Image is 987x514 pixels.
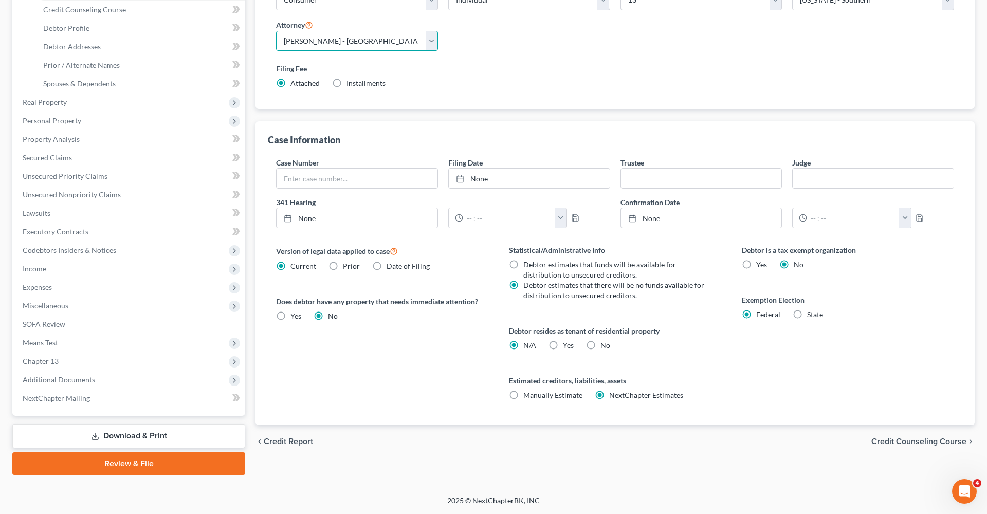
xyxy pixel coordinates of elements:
label: Debtor is a tax exempt organization [742,245,954,255]
label: Estimated creditors, liabilities, assets [509,375,721,386]
input: -- [621,169,782,188]
span: Income [23,264,46,273]
span: Property Analysis [23,135,80,143]
span: NextChapter Mailing [23,394,90,402]
span: Spouses & Dependents [43,79,116,88]
a: Secured Claims [14,149,245,167]
span: Debtor Addresses [43,42,101,51]
a: SOFA Review [14,315,245,334]
span: N/A [523,341,536,350]
span: Prior [343,262,360,270]
span: Unsecured Nonpriority Claims [23,190,121,199]
i: chevron_left [255,437,264,446]
input: -- [793,169,954,188]
span: Yes [290,311,301,320]
button: chevron_left Credit Report [255,437,313,446]
span: Yes [563,341,574,350]
span: Credit Counseling Course [43,5,126,14]
label: Case Number [276,157,319,168]
span: Installments [346,79,386,87]
label: Debtor resides as tenant of residential property [509,325,721,336]
div: 2025 © NextChapterBK, INC [200,495,787,514]
a: Debtor Profile [35,19,245,38]
span: Personal Property [23,116,81,125]
span: Attached [290,79,320,87]
button: Credit Counseling Course chevron_right [871,437,975,446]
span: Executory Contracts [23,227,88,236]
a: Lawsuits [14,204,245,223]
span: SOFA Review [23,320,65,328]
span: Unsecured Priority Claims [23,172,107,180]
a: Debtor Addresses [35,38,245,56]
a: None [449,169,610,188]
span: Lawsuits [23,209,50,217]
a: Unsecured Priority Claims [14,167,245,186]
label: Does debtor have any property that needs immediate attention? [276,296,488,307]
span: Real Property [23,98,67,106]
span: State [807,310,823,319]
a: Review & File [12,452,245,475]
span: Codebtors Insiders & Notices [23,246,116,254]
span: Means Test [23,338,58,347]
a: Download & Print [12,424,245,448]
span: Debtor Profile [43,24,89,32]
label: Version of legal data applied to case [276,245,488,257]
span: Credit Report [264,437,313,446]
span: Yes [756,260,767,269]
i: chevron_right [966,437,975,446]
span: Debtor estimates that funds will be available for distribution to unsecured creditors. [523,260,676,279]
a: Prior / Alternate Names [35,56,245,75]
span: Current [290,262,316,270]
span: NextChapter Estimates [609,391,683,399]
a: Executory Contracts [14,223,245,241]
label: Filing Date [448,157,483,168]
span: Miscellaneous [23,301,68,310]
span: No [328,311,338,320]
label: Confirmation Date [615,197,960,208]
input: -- : -- [463,208,555,228]
span: Federal [756,310,780,319]
label: Statistical/Administrative Info [509,245,721,255]
label: Exemption Election [742,295,954,305]
span: Expenses [23,283,52,291]
iframe: Intercom live chat [952,479,977,504]
input: -- : -- [807,208,899,228]
span: Date of Filing [387,262,430,270]
span: 4 [973,479,981,487]
a: None [277,208,437,228]
label: Judge [792,157,811,168]
span: Debtor estimates that there will be no funds available for distribution to unsecured creditors. [523,281,704,300]
a: Spouses & Dependents [35,75,245,93]
span: Credit Counseling Course [871,437,966,446]
a: Unsecured Nonpriority Claims [14,186,245,204]
div: Case Information [268,134,340,146]
label: Filing Fee [276,63,954,74]
label: Trustee [620,157,644,168]
span: No [600,341,610,350]
span: Chapter 13 [23,357,59,365]
label: 341 Hearing [271,197,615,208]
span: Secured Claims [23,153,72,162]
a: None [621,208,782,228]
span: Additional Documents [23,375,95,384]
a: Property Analysis [14,130,245,149]
a: Credit Counseling Course [35,1,245,19]
span: Manually Estimate [523,391,582,399]
input: Enter case number... [277,169,437,188]
label: Attorney [276,19,313,31]
span: Prior / Alternate Names [43,61,120,69]
a: NextChapter Mailing [14,389,245,408]
span: No [794,260,803,269]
